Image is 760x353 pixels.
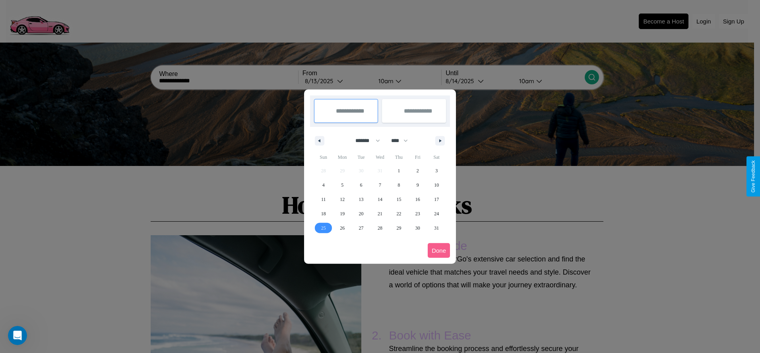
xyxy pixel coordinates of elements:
span: Fri [408,151,427,164]
span: 25 [321,221,326,235]
button: 18 [314,207,333,221]
span: Thu [390,151,408,164]
button: 23 [408,207,427,221]
span: Sat [427,151,446,164]
button: 6 [352,178,370,192]
span: 14 [378,192,382,207]
div: Give Feedback [750,160,756,193]
span: Mon [333,151,351,164]
button: 22 [390,207,408,221]
button: 25 [314,221,333,235]
button: 4 [314,178,333,192]
iframe: Intercom live chat [8,326,27,345]
button: 29 [390,221,408,235]
span: Sun [314,151,333,164]
button: 31 [427,221,446,235]
span: 10 [434,178,439,192]
span: 7 [379,178,381,192]
span: 16 [415,192,420,207]
button: 16 [408,192,427,207]
button: 17 [427,192,446,207]
span: 11 [321,192,326,207]
button: 21 [370,207,389,221]
span: 31 [434,221,439,235]
span: 8 [397,178,400,192]
span: 18 [321,207,326,221]
button: 27 [352,221,370,235]
button: 28 [370,221,389,235]
span: Wed [370,151,389,164]
span: 13 [359,192,364,207]
span: 23 [415,207,420,221]
button: 2 [408,164,427,178]
span: 30 [415,221,420,235]
button: 3 [427,164,446,178]
button: 5 [333,178,351,192]
span: 22 [396,207,401,221]
span: 9 [417,178,419,192]
span: 28 [378,221,382,235]
span: 2 [417,164,419,178]
button: 8 [390,178,408,192]
button: 14 [370,192,389,207]
button: 19 [333,207,351,221]
span: 20 [359,207,364,221]
button: 20 [352,207,370,221]
button: 15 [390,192,408,207]
span: 6 [360,178,363,192]
button: 13 [352,192,370,207]
button: 12 [333,192,351,207]
button: Done [428,243,450,258]
span: 29 [396,221,401,235]
span: 19 [340,207,345,221]
span: 5 [341,178,343,192]
button: 1 [390,164,408,178]
span: Tue [352,151,370,164]
span: 27 [359,221,364,235]
button: 30 [408,221,427,235]
button: 24 [427,207,446,221]
button: 11 [314,192,333,207]
button: 10 [427,178,446,192]
span: 24 [434,207,439,221]
span: 3 [435,164,438,178]
span: 1 [397,164,400,178]
span: 17 [434,192,439,207]
span: 26 [340,221,345,235]
button: 7 [370,178,389,192]
span: 15 [396,192,401,207]
button: 9 [408,178,427,192]
span: 12 [340,192,345,207]
span: 4 [322,178,325,192]
button: 26 [333,221,351,235]
span: 21 [378,207,382,221]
